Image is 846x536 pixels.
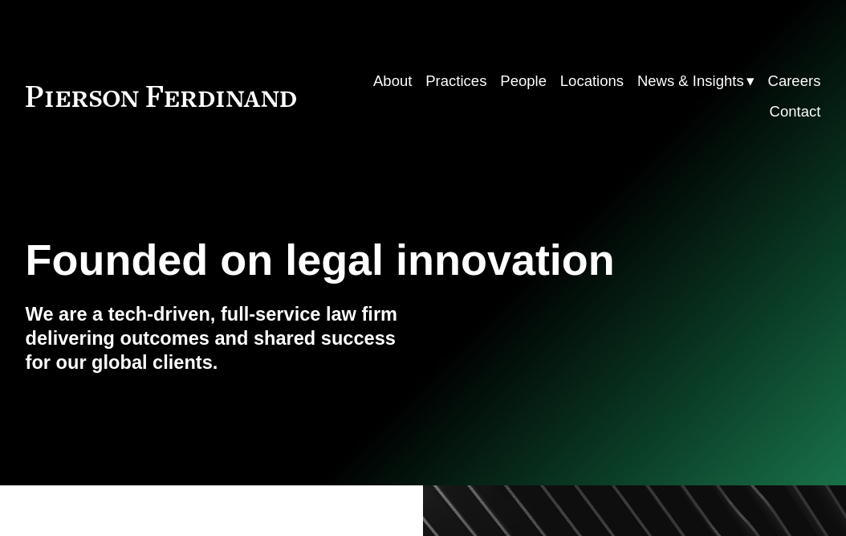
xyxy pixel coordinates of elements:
[26,235,689,285] h1: Founded on legal innovation
[560,67,624,96] a: Locations
[373,67,412,96] a: About
[770,96,821,126] a: Contact
[768,67,821,96] a: Careers
[425,67,486,96] a: Practices
[637,67,754,96] a: folder dropdown
[26,303,423,375] h4: We are a tech-driven, full-service law firm delivering outcomes and shared success for our global...
[637,68,744,94] span: News & Insights
[500,67,547,96] a: People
